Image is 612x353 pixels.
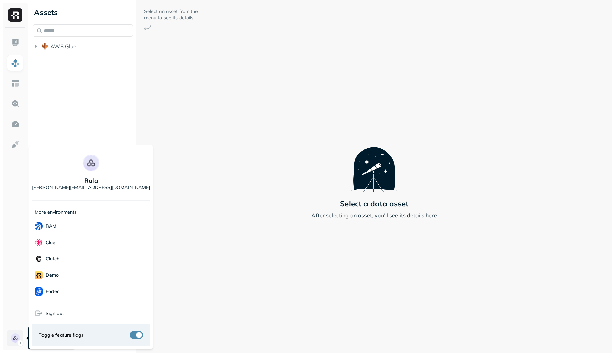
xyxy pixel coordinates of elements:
[46,239,55,246] p: Clue
[35,287,43,296] img: Forter
[39,332,84,338] span: Toggle feature flags
[46,310,64,317] span: Sign out
[32,184,150,191] p: [PERSON_NAME][EMAIL_ADDRESS][DOMAIN_NAME]
[46,256,60,262] p: Clutch
[35,222,43,230] img: BAM
[35,255,43,263] img: Clutch
[84,176,98,184] p: Rula
[83,155,99,171] img: Rula
[35,271,43,279] img: demo
[35,238,43,247] img: Clue
[46,288,59,295] p: Forter
[46,223,56,230] p: BAM
[35,209,77,215] p: More environments
[46,272,59,279] p: demo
